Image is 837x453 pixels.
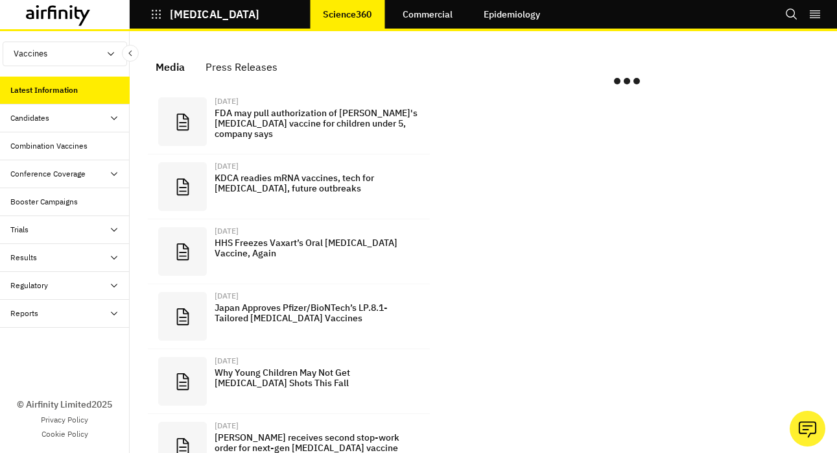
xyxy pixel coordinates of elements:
[215,292,419,300] div: [DATE]
[215,357,419,365] div: [DATE]
[10,168,86,180] div: Conference Coverage
[41,414,88,426] a: Privacy Policy
[215,432,419,453] p: [PERSON_NAME] receives second stop-work order for next-gen [MEDICAL_DATA] vaccine
[10,84,78,96] div: Latest Information
[215,238,419,258] p: HHS Freezes Vaxart’s Oral [MEDICAL_DATA] Vaccine, Again
[215,227,419,235] div: [DATE]
[148,154,430,219] a: [DATE]KDCA readies mRNA vaccines, tech for [MEDICAL_DATA], future outbreaks
[785,3,798,25] button: Search
[148,349,430,414] a: [DATE]Why Young Children May Not Get [MEDICAL_DATA] Shots This Fall
[170,8,259,20] p: [MEDICAL_DATA]
[215,97,419,105] div: [DATE]
[206,57,277,77] div: Press Releases
[215,367,419,388] p: Why Young Children May Not Get [MEDICAL_DATA] Shots This Fall
[10,252,37,263] div: Results
[215,162,419,170] div: [DATE]
[10,196,78,208] div: Booster Campaigns
[215,108,419,139] p: FDA may pull authorization of [PERSON_NAME]'s [MEDICAL_DATA] vaccine for children under 5, compan...
[17,398,112,411] p: © Airfinity Limited 2025
[323,9,371,19] p: Science360
[10,140,88,152] div: Combination Vaccines
[10,112,49,124] div: Candidates
[148,284,430,349] a: [DATE]Japan Approves Pfizer/BioNTech’s LP.8.1-Tailored [MEDICAL_DATA] Vaccines
[148,219,430,284] a: [DATE]HHS Freezes Vaxart’s Oral [MEDICAL_DATA] Vaccine, Again
[3,42,127,66] button: Vaccines
[148,90,430,154] a: [DATE]FDA may pull authorization of [PERSON_NAME]'s [MEDICAL_DATA] vaccine for children under 5, ...
[215,173,419,193] p: KDCA readies mRNA vaccines, tech for [MEDICAL_DATA], future outbreaks
[150,3,259,25] button: [MEDICAL_DATA]
[10,308,38,319] div: Reports
[215,302,419,323] p: Japan Approves Pfizer/BioNTech’s LP.8.1-Tailored [MEDICAL_DATA] Vaccines
[215,422,419,430] div: [DATE]
[10,224,29,236] div: Trials
[41,428,88,440] a: Cookie Policy
[156,57,185,77] div: Media
[122,45,139,62] button: Close Sidebar
[790,411,825,447] button: Ask our analysts
[10,280,48,291] div: Regulatory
